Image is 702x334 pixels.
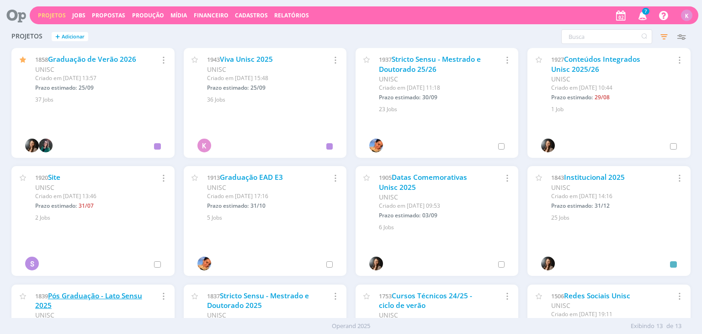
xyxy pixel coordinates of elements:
img: B [541,139,555,152]
div: Criado em [DATE] 15:48 [207,74,315,82]
a: Produção [132,11,164,19]
span: Prazo estimado: [35,202,77,210]
button: K [681,7,693,23]
span: 1753 [379,292,392,300]
span: 31/07 [79,202,94,210]
a: Graduação EAD E3 [220,172,283,182]
span: Prazo estimado: [551,202,593,210]
img: B [541,257,555,270]
div: Criado em [DATE] 13:46 [35,192,143,200]
a: Stricto Sensu - Mestrado e Doutorado 25/26 [379,54,481,74]
span: Prazo estimado: [207,84,249,92]
span: 30/09 [422,93,437,101]
span: Exibindo [631,322,654,331]
input: Busca [561,29,652,44]
span: Projetos [11,32,43,40]
a: Projetos [38,11,66,19]
span: Cadastros [235,11,268,19]
button: Produção [129,12,167,19]
span: 1506 [551,292,564,300]
a: Cursos Técnicos 24/25 - ciclo de verão [379,291,472,311]
span: 13 [656,322,663,331]
a: Financeiro [194,11,229,19]
a: Stricto Sensu - Mestrado e Doutorado 2025 [207,291,309,311]
div: 6 Jobs [379,223,507,232]
span: UNISC [207,311,226,319]
a: Redes Sociais Unisc [564,291,630,301]
span: Prazo estimado: [379,211,420,219]
a: Institucional 2025 [564,172,625,182]
a: Pós Graduação - Lato Sensu 2025 [35,291,142,311]
span: + [55,32,60,42]
span: 1927 [551,55,564,64]
img: R [39,139,53,152]
div: 36 Jobs [207,96,335,104]
span: 1913 [207,173,220,182]
span: UNISC [551,183,570,192]
span: 1943 [207,55,220,64]
div: 25 Jobs [551,214,680,222]
span: 1843 [551,173,564,182]
span: 1839 [35,292,48,300]
span: 29/08 [595,93,610,101]
div: Criado em [DATE] 13:57 [35,74,143,82]
div: Criado em [DATE] 09:53 [379,202,487,210]
div: 5 Jobs [207,214,335,222]
button: Jobs [69,12,88,19]
span: 31/12 [595,202,610,210]
button: Mídia [168,12,190,19]
div: Criado em [DATE] 14:16 [551,192,659,200]
div: 2 Jobs [35,214,164,222]
button: Financeiro [191,12,231,19]
div: 37 Jobs [35,96,164,104]
div: 1 Job [551,105,680,113]
div: K [197,139,211,152]
span: Prazo estimado: [551,93,593,101]
span: UNISC [379,311,398,319]
button: Relatórios [271,12,312,19]
span: Prazo estimado: [207,202,249,210]
span: Prazo estimado: [35,84,77,92]
span: Prazo estimado: [379,93,420,101]
span: 1905 [379,173,392,182]
span: 25/09 [79,84,94,92]
span: UNISC [35,183,54,192]
a: Conteúdos Integrados Unisc 2025/26 [551,54,640,74]
span: 1920 [35,173,48,182]
div: Criado em [DATE] 11:18 [379,84,487,92]
div: 23 Jobs [379,105,507,113]
div: Criado em [DATE] 17:16 [207,192,315,200]
span: UNISC [207,183,226,192]
span: Propostas [92,11,125,19]
span: UNISC [35,65,54,74]
button: Projetos [35,12,69,19]
a: Mídia [170,11,187,19]
img: B [25,139,39,152]
button: Propostas [89,12,128,19]
span: de [666,322,673,331]
span: UNISC [35,311,54,319]
a: Jobs [72,11,85,19]
button: 7 [633,7,651,24]
span: 03/09 [422,211,437,219]
span: 1858 [35,55,48,64]
span: 1937 [379,55,392,64]
span: Adicionar [62,34,85,40]
div: S [25,257,39,270]
span: UNISC [551,75,570,83]
span: UNISC [207,65,226,74]
img: B [369,257,383,270]
a: Site [48,172,60,182]
span: UNISC [379,75,398,83]
span: 13 [675,322,681,331]
a: Datas Comemorativas Unisc 2025 [379,172,467,192]
span: 7 [642,8,649,15]
button: +Adicionar [52,32,88,42]
div: Criado em [DATE] 19:11 [551,310,659,318]
a: Relatórios [274,11,309,19]
a: Viva Unisc 2025 [220,54,273,64]
div: Criado em [DATE] 10:44 [551,84,659,92]
span: 25/09 [250,84,266,92]
div: K [681,10,692,21]
button: Cadastros [232,12,271,19]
